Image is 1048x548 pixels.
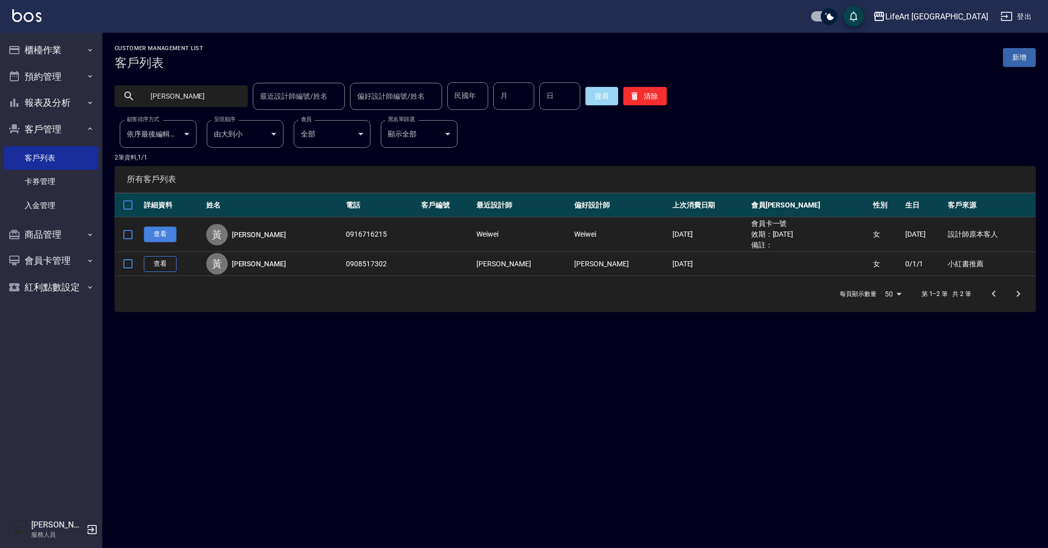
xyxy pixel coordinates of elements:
[4,146,98,170] a: 客戶列表
[572,217,669,252] td: Weiwei
[945,217,1036,252] td: 設計師原本客人
[903,252,945,276] td: 0/1/1
[4,221,98,248] button: 商品管理
[474,193,572,217] th: 最近設計師
[301,116,312,123] label: 會員
[343,193,419,217] th: 電話
[881,280,905,308] div: 50
[670,193,749,217] th: 上次消費日期
[869,6,992,27] button: LifeArt [GEOGRAPHIC_DATA]
[922,289,971,299] p: 第 1–2 筆 共 2 筆
[381,120,457,148] div: 顯示全部
[4,63,98,90] button: 預約管理
[4,37,98,63] button: 櫃檯作業
[4,194,98,217] a: 入金管理
[751,218,868,229] ul: 會員卡一號
[843,6,864,27] button: save
[232,259,286,269] a: [PERSON_NAME]
[120,120,196,148] div: 依序最後編輯時間
[945,252,1036,276] td: 小紅書推薦
[4,247,98,274] button: 會員卡管理
[1003,48,1036,67] a: 新增
[127,116,159,123] label: 顧客排序方式
[31,520,83,530] h5: [PERSON_NAME]
[996,7,1036,26] button: 登出
[144,256,177,272] a: 查看
[115,153,1036,162] p: 2 筆資料, 1 / 1
[343,217,419,252] td: 0916716215
[870,217,902,252] td: 女
[204,193,343,217] th: 姓名
[4,89,98,116] button: 報表及分析
[572,252,669,276] td: [PERSON_NAME]
[143,82,239,110] input: 搜尋關鍵字
[4,116,98,143] button: 客戶管理
[127,174,1023,185] span: 所有客戶列表
[207,120,283,148] div: 由大到小
[294,120,370,148] div: 全部
[8,519,29,540] img: Person
[670,252,749,276] td: [DATE]
[751,240,868,250] ul: 備註：
[206,253,228,275] div: 黃
[474,252,572,276] td: [PERSON_NAME]
[903,193,945,217] th: 生日
[4,170,98,193] a: 卡券管理
[870,193,902,217] th: 性別
[12,9,41,22] img: Logo
[474,217,572,252] td: Weiwei
[585,87,618,105] button: 搜尋
[141,193,204,217] th: 詳細資料
[4,274,98,301] button: 紅利點數設定
[31,530,83,539] p: 服務人員
[572,193,669,217] th: 偏好設計師
[870,252,902,276] td: 女
[670,217,749,252] td: [DATE]
[343,252,419,276] td: 0908517302
[232,230,286,240] a: [PERSON_NAME]
[214,116,235,123] label: 呈現順序
[388,116,414,123] label: 黑名單篩選
[903,217,945,252] td: [DATE]
[206,224,228,245] div: 黃
[840,289,877,299] p: 每頁顯示數量
[751,229,868,240] ul: 效期： [DATE]
[623,87,667,105] button: 清除
[115,56,203,70] h3: 客戶列表
[419,193,474,217] th: 客戶編號
[885,10,988,23] div: LifeArt [GEOGRAPHIC_DATA]
[749,193,871,217] th: 會員[PERSON_NAME]
[115,45,203,52] h2: Customer Management List
[144,226,177,242] a: 查看
[945,193,1036,217] th: 客戶來源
